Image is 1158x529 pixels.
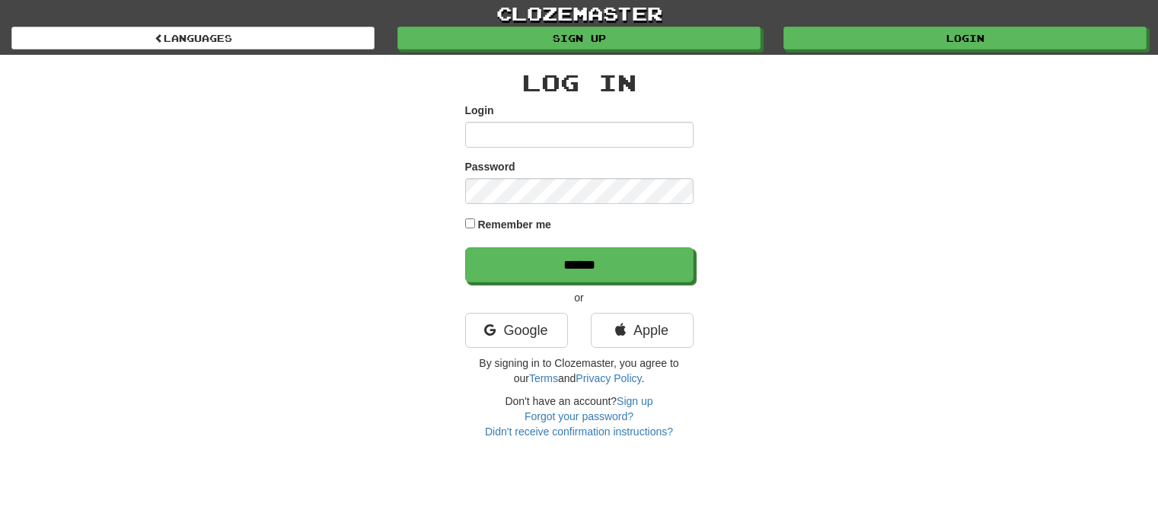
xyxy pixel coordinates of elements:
a: Apple [591,313,694,348]
p: or [465,290,694,305]
div: Don't have an account? [465,394,694,439]
a: Sign up [617,395,652,407]
a: Terms [529,372,558,384]
a: Google [465,313,568,348]
p: By signing in to Clozemaster, you agree to our and . [465,355,694,386]
a: Privacy Policy [576,372,641,384]
h2: Log In [465,70,694,95]
a: Languages [11,27,375,49]
a: Didn't receive confirmation instructions? [485,425,673,438]
label: Remember me [477,217,551,232]
label: Login [465,103,494,118]
a: Forgot your password? [525,410,633,422]
a: Login [783,27,1147,49]
label: Password [465,159,515,174]
a: Sign up [397,27,761,49]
